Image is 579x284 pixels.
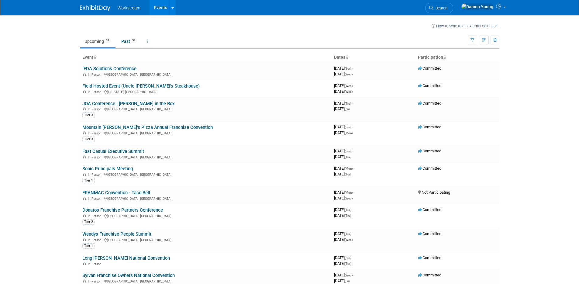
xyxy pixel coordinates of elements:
[352,149,353,153] span: -
[345,274,353,277] span: (Wed)
[418,207,441,212] span: Committed
[345,150,351,153] span: (Sun)
[83,73,86,76] img: In-Person Event
[334,213,351,218] span: [DATE]
[345,208,351,212] span: (Tue)
[93,55,96,60] a: Sort by Event Name
[80,52,332,63] th: Event
[88,214,103,218] span: In-Person
[334,106,350,111] span: [DATE]
[88,73,103,77] span: In-Person
[433,6,447,10] span: Search
[334,237,353,242] span: [DATE]
[334,255,353,260] span: [DATE]
[83,90,86,93] img: In-Person Event
[82,243,95,249] div: Tier 1
[345,232,351,236] span: (Tue)
[82,113,95,118] div: Tier 3
[352,101,353,106] span: -
[345,238,353,241] span: (Wed)
[82,178,95,183] div: Tier 1
[83,197,86,200] img: In-Person Event
[345,173,351,176] span: (Tue)
[334,273,354,277] span: [DATE]
[88,90,103,94] span: In-Person
[82,219,95,225] div: Tier 2
[118,5,140,10] span: Workstream
[352,231,353,236] span: -
[418,273,441,277] span: Committed
[88,155,103,159] span: In-Person
[80,5,110,11] img: ExhibitDay
[418,231,441,236] span: Committed
[443,55,446,60] a: Sort by Participation Type
[334,190,354,195] span: [DATE]
[104,38,111,43] span: 31
[345,73,353,76] span: (Wed)
[83,262,86,265] img: In-Person Event
[334,166,354,171] span: [DATE]
[334,83,354,88] span: [DATE]
[345,55,348,60] a: Sort by Start Date
[345,155,351,159] span: (Tue)
[82,89,329,94] div: [US_STATE], [GEOGRAPHIC_DATA]
[418,166,441,171] span: Committed
[418,101,441,106] span: Committed
[334,231,353,236] span: [DATE]
[88,173,103,177] span: In-Person
[352,207,353,212] span: -
[88,131,103,135] span: In-Person
[117,36,142,47] a: Past53
[82,66,136,71] a: IFDA Solutions Conference
[345,107,350,111] span: (Fri)
[345,131,353,135] span: (Mon)
[418,149,441,153] span: Committed
[82,207,163,213] a: Donatos Franchise Partners Conference
[461,3,494,10] img: Damon Young
[334,154,351,159] span: [DATE]
[418,255,441,260] span: Committed
[82,83,200,89] a: Field Hosted Event (Uncle [PERSON_NAME]'s Steakhouse)
[80,36,115,47] a: Upcoming31
[334,207,353,212] span: [DATE]
[82,154,329,159] div: [GEOGRAPHIC_DATA], [GEOGRAPHIC_DATA]
[334,101,353,106] span: [DATE]
[345,67,351,70] span: (Sun)
[345,84,353,88] span: (Wed)
[334,66,353,71] span: [DATE]
[88,197,103,201] span: In-Person
[334,89,353,94] span: [DATE]
[82,190,150,196] a: FRANMAC Convention - Taco Bell
[83,238,86,241] img: In-Person Event
[88,262,103,266] span: In-Person
[334,261,351,266] span: [DATE]
[425,3,453,13] a: Search
[345,126,351,129] span: (Sun)
[82,237,329,242] div: [GEOGRAPHIC_DATA], [GEOGRAPHIC_DATA]
[83,214,86,217] img: In-Person Event
[82,137,95,142] div: Tier 3
[82,255,170,261] a: Long [PERSON_NAME] National Convention
[332,52,415,63] th: Dates
[418,190,450,195] span: Not Participating
[83,279,86,282] img: In-Person Event
[82,72,329,77] div: [GEOGRAPHIC_DATA], [GEOGRAPHIC_DATA]
[82,166,133,171] a: Sonic Principals Meeting
[352,255,353,260] span: -
[334,149,353,153] span: [DATE]
[82,130,329,135] div: [GEOGRAPHIC_DATA], [GEOGRAPHIC_DATA]
[345,102,351,105] span: (Thu)
[334,279,350,283] span: [DATE]
[345,279,350,283] span: (Fri)
[345,214,351,217] span: (Thu)
[352,125,353,129] span: -
[352,66,353,71] span: -
[82,213,329,218] div: [GEOGRAPHIC_DATA], [GEOGRAPHIC_DATA]
[83,107,86,110] img: In-Person Event
[345,256,351,260] span: (Sun)
[334,196,353,200] span: [DATE]
[88,107,103,111] span: In-Person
